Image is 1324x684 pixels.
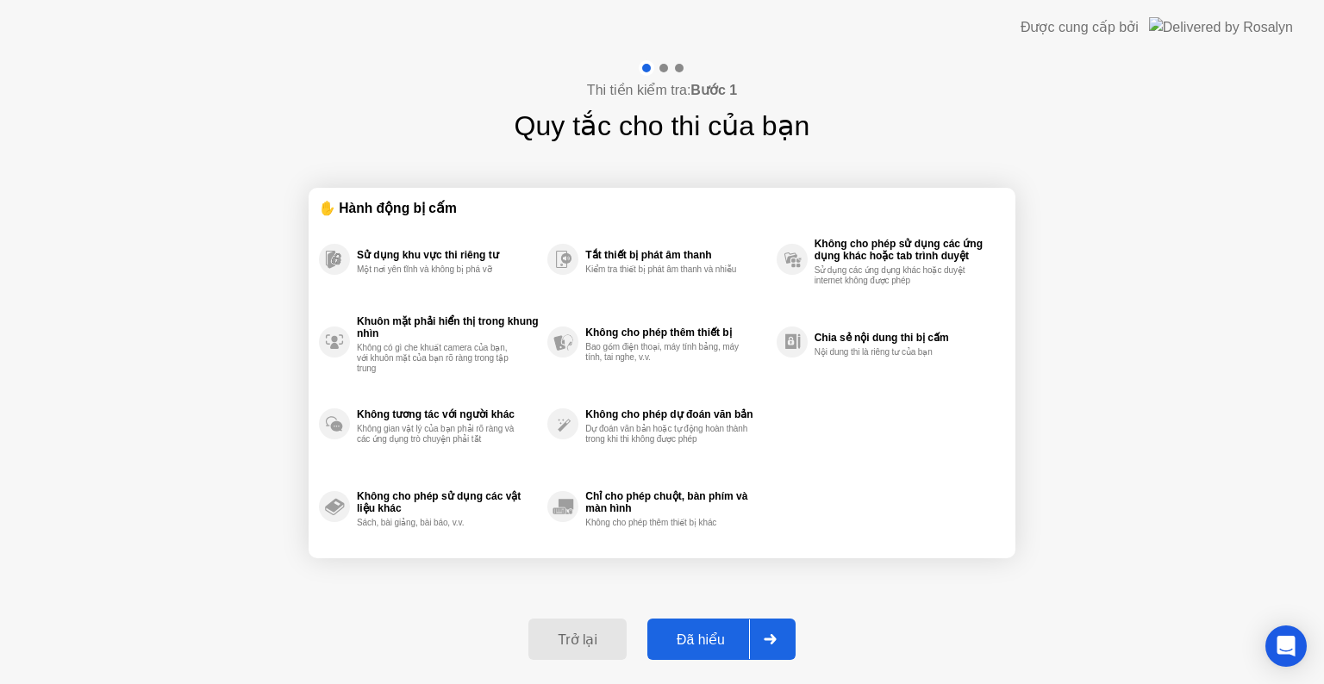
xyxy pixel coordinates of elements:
h1: Quy tắc cho thi của bạn [515,105,810,146]
h4: Thi tiền kiểm tra: [587,80,737,101]
div: Chia sẻ nội dung thi bị cấm [815,332,996,344]
div: Khuôn mặt phải hiển thị trong khung nhìn [357,315,539,339]
img: Delivered by Rosalyn [1149,17,1293,37]
div: Nội dung thi là riêng tư của bạn [815,347,977,358]
div: Không cho phép sử dụng các vật liệu khác [357,490,539,514]
div: Không có gì che khuất camera của bạn, với khuôn mặt của bạn rõ ràng trong tập trung [357,343,520,374]
div: Được cung cấp bởi [1021,17,1139,38]
div: Chỉ cho phép chuột, bàn phím và màn hình [585,490,767,514]
div: Kiểm tra thiết bị phát âm thanh và nhiễu [585,264,748,275]
button: Đã hiểu [647,619,796,660]
b: Bước 1 [690,83,737,97]
div: Không cho phép dự đoán văn bản [585,408,767,420]
div: Không cho phép thêm thiết bị khác [585,518,748,528]
div: Sử dụng khu vực thi riêng tư [357,249,539,261]
div: Dự đoán văn bản hoặc tự động hoàn thành trong khi thi không được phép [585,424,748,445]
div: Không cho phép thêm thiết bị [585,326,767,339]
div: Không gian vật lý của bạn phải rõ ràng và các ứng dụng trò chuyện phải tắt [357,424,520,445]
div: Trở lại [534,631,621,648]
div: Sử dụng các ứng dụng khác hoặc duyệt internet không được phép [815,265,977,286]
div: ✋ Hành động bị cấm [319,198,1005,218]
div: Một nơi yên tĩnh và không bị phá vỡ [357,264,520,275]
div: Tắt thiết bị phát âm thanh [585,249,767,261]
div: Sách, bài giảng, bài báo, v.v. [357,518,520,528]
div: Không tương tác với người khác [357,408,539,420]
div: Đã hiểu [653,631,749,648]
div: Open Intercom Messenger [1265,625,1307,667]
button: Trở lại [528,619,627,660]
div: Bao gồm điện thoại, máy tính bảng, máy tính, tai nghe, v.v. [585,342,748,363]
div: Không cho phép sử dụng các ứng dụng khác hoặc tab trình duyệt [815,238,996,262]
